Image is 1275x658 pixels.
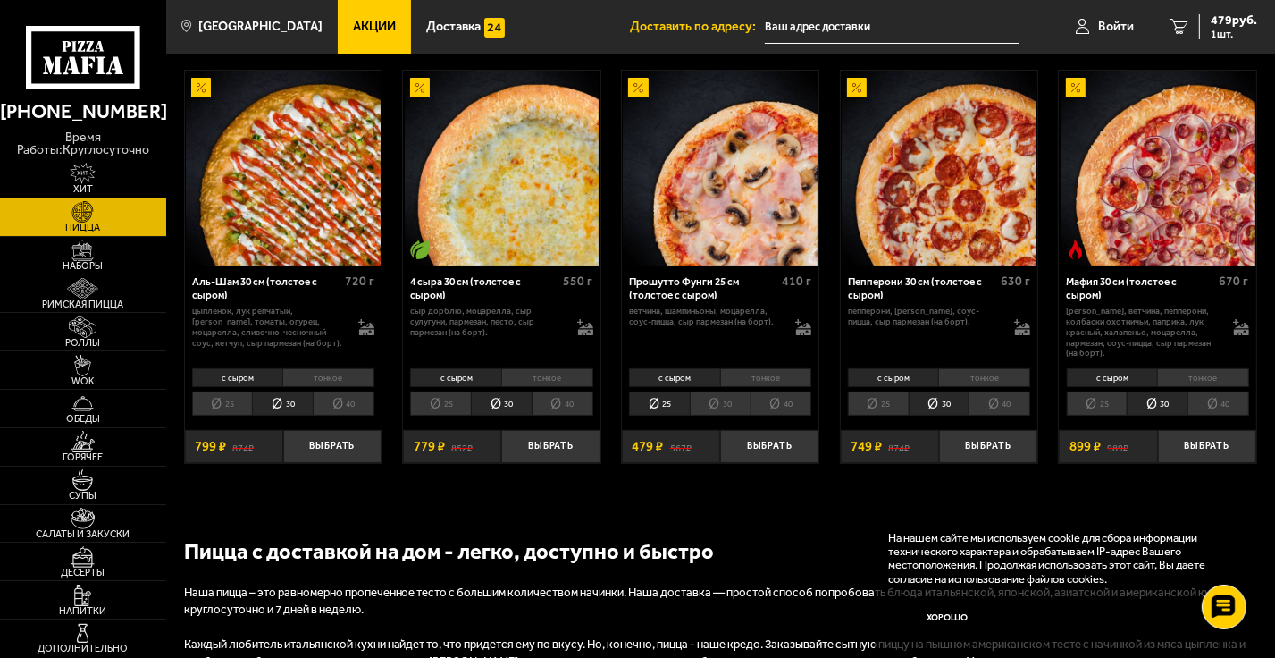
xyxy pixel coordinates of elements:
img: 15daf4d41897b9f0e9f617042186c801.svg [484,18,504,38]
li: 25 [629,392,690,416]
span: Доставка [426,21,481,33]
span: 550 г [564,274,593,289]
a: АкционныйОстрое блюдоМафия 30 см (толстое с сыром) [1059,71,1255,266]
a: АкционныйАль-Шам 30 см (толстое с сыром) [185,71,382,266]
li: 30 [690,392,751,416]
li: с сыром [410,368,501,388]
li: 25 [1067,392,1128,416]
li: 30 [252,392,313,416]
img: Аль-Шам 30 см (толстое с сыром) [186,71,381,266]
li: с сыром [192,368,283,388]
div: 4 сыра 30 см (толстое с сыром) [410,275,558,301]
li: 30 [471,392,532,416]
li: 40 [532,392,593,416]
div: Пепперони 30 см (толстое с сыром) [848,275,996,301]
s: 989 ₽ [1107,440,1128,453]
li: 30 [1127,392,1187,416]
button: Выбрать [939,430,1037,462]
span: 720 г [345,274,374,289]
span: 670 г [1220,274,1249,289]
li: с сыром [1067,368,1158,388]
span: Доставить по адресу: [630,21,765,33]
img: Акционный [628,78,648,97]
span: 630 г [1001,274,1030,289]
button: Выбрать [1158,430,1256,462]
s: 852 ₽ [451,440,473,453]
span: 749 ₽ [851,440,882,453]
li: 25 [410,392,471,416]
p: Наша пицца – это равномерно пропеченное тесто с большим количеством начинки. Наша доставка — прос... [184,585,1256,619]
li: тонкое [938,368,1030,388]
li: 40 [1187,392,1249,416]
button: Выбрать [501,430,600,462]
input: Ваш адрес доставки [765,11,1019,44]
img: 4 сыра 30 см (толстое с сыром) [405,71,600,266]
div: Аль-Шам 30 см (толстое с сыром) [192,275,340,301]
button: Выбрать [283,430,382,462]
img: Острое блюдо [1066,240,1086,259]
img: Акционный [847,78,867,97]
div: Прошутто Фунги 25 см (толстое с сыром) [629,275,777,301]
li: тонкое [501,368,593,388]
s: 874 ₽ [232,440,254,453]
img: Вегетарианское блюдо [410,240,430,259]
li: 25 [848,392,909,416]
img: Акционный [1066,78,1086,97]
li: тонкое [282,368,374,388]
p: цыпленок, лук репчатый, [PERSON_NAME], томаты, огурец, моцарелла, сливочно-чесночный соус, кетчуп... [192,306,345,349]
a: АкционныйПрошутто Фунги 25 см (толстое с сыром) [622,71,818,266]
span: 479 руб. [1211,14,1257,27]
img: Прошутто Фунги 25 см (толстое с сыром) [623,71,818,266]
h2: Пицца с доставкой на дом - легко, доступно и быстро [184,536,1256,567]
li: с сыром [848,368,939,388]
span: Войти [1098,21,1134,33]
p: [PERSON_NAME], ветчина, пепперони, колбаски охотничьи, паприка, лук красный, халапеньо, моцарелла... [1067,306,1220,359]
p: ветчина, шампиньоны, моцарелла, соус-пицца, сыр пармезан (на борт). [629,306,782,327]
span: [GEOGRAPHIC_DATA] [198,21,323,33]
li: 40 [751,392,812,416]
li: 30 [909,392,969,416]
span: 410 г [782,274,811,289]
p: пепперони, [PERSON_NAME], соус-пицца, сыр пармезан (на борт). [848,306,1001,327]
span: 899 ₽ [1069,440,1101,453]
button: Хорошо [888,598,1008,638]
a: АкционныйПепперони 30 см (толстое с сыром) [841,71,1037,266]
img: Мафия 30 см (толстое с сыром) [1061,71,1255,266]
li: с сыром [629,368,720,388]
div: Мафия 30 см (толстое с сыром) [1067,275,1215,301]
span: 779 ₽ [414,440,445,453]
li: 40 [313,392,374,416]
img: Акционный [191,78,211,97]
span: 479 ₽ [632,440,663,453]
button: Выбрать [720,430,818,462]
p: сыр дорблю, моцарелла, сыр сулугуни, пармезан, песто, сыр пармезан (на борт). [410,306,563,338]
li: 25 [192,392,253,416]
span: Акции [353,21,396,33]
s: 567 ₽ [670,440,692,453]
img: Акционный [410,78,430,97]
span: 1 шт. [1211,29,1257,39]
li: 40 [969,392,1030,416]
li: тонкое [1157,368,1249,388]
a: АкционныйВегетарианское блюдо4 сыра 30 см (толстое с сыром) [403,71,600,266]
span: 799 ₽ [195,440,226,453]
img: Пепперони 30 см (толстое с сыром) [842,71,1036,266]
s: 874 ₽ [889,440,910,453]
p: На нашем сайте мы используем cookie для сбора информации технического характера и обрабатываем IP... [888,531,1233,586]
li: тонкое [720,368,812,388]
